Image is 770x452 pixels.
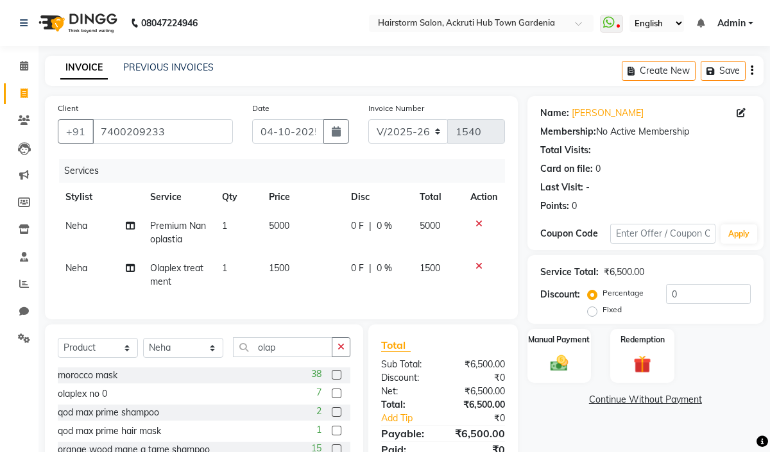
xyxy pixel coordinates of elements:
[721,224,757,244] button: Apply
[59,159,515,183] div: Services
[586,181,590,194] div: -
[412,183,463,212] th: Total
[311,367,321,381] span: 38
[233,337,332,357] input: Search or Scan
[717,17,746,30] span: Admin
[368,103,424,114] label: Invoice Number
[377,219,392,233] span: 0 %
[595,162,601,176] div: 0
[610,224,715,244] input: Enter Offer / Coupon Code
[443,426,514,441] div: ₹6,500.00
[58,103,78,114] label: Client
[443,385,514,398] div: ₹6,500.00
[222,220,227,231] span: 1
[420,220,440,231] span: 5000
[150,220,206,245] span: Premium Nanoplastia
[540,265,599,279] div: Service Total:
[343,183,412,212] th: Disc
[65,220,87,231] span: Neha
[316,423,321,437] span: 1
[540,288,580,301] div: Discount:
[372,358,443,371] div: Sub Total:
[92,119,233,144] input: Search by Name/Mobile/Email/Code
[142,183,214,212] th: Service
[58,387,107,401] div: olaplex no 0
[269,262,289,274] span: 1500
[628,353,657,375] img: _gift.svg
[622,61,696,81] button: Create New
[222,262,227,274] span: 1
[603,304,622,315] label: Fixed
[572,106,644,120] a: [PERSON_NAME]
[455,412,515,425] div: ₹0
[572,199,577,213] div: 0
[261,183,343,212] th: Price
[443,398,514,412] div: ₹6,500.00
[65,262,87,274] span: Neha
[316,386,321,399] span: 7
[620,334,665,346] label: Redemption
[123,62,214,73] a: PREVIOUS INVOICES
[372,371,443,385] div: Discount:
[372,385,443,398] div: Net:
[443,358,514,371] div: ₹6,500.00
[372,426,443,441] div: Payable:
[443,371,514,385] div: ₹0
[372,398,443,412] div: Total:
[58,424,161,438] div: qod max prime hair mask
[420,262,440,274] span: 1500
[530,393,761,406] a: Continue Without Payment
[252,103,269,114] label: Date
[33,5,121,41] img: logo
[381,339,411,352] span: Total
[540,199,569,213] div: Points:
[58,406,159,419] div: qod max prime shampoo
[604,265,644,279] div: ₹6,500.00
[540,162,593,176] div: Card on file:
[540,144,591,157] div: Total Visits:
[540,125,751,138] div: No Active Membership
[372,412,455,425] a: Add Tip
[369,219,372,233] span: |
[58,369,117,382] div: morocco mask
[540,227,610,240] div: Coupon Code
[528,334,590,346] label: Manual Payment
[369,262,372,275] span: |
[701,61,746,81] button: Save
[58,119,94,144] button: +91
[351,219,364,233] span: 0 F
[377,262,392,275] span: 0 %
[540,106,569,120] div: Name:
[150,262,203,287] span: Olaplex treatment
[58,183,142,212] th: Stylist
[540,181,583,194] div: Last Visit:
[269,220,289,231] span: 5000
[60,56,108,80] a: INVOICE
[463,183,505,212] th: Action
[545,353,574,374] img: _cash.svg
[351,262,364,275] span: 0 F
[214,183,262,212] th: Qty
[603,287,644,299] label: Percentage
[540,125,596,138] div: Membership:
[141,5,198,41] b: 08047224946
[316,405,321,418] span: 2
